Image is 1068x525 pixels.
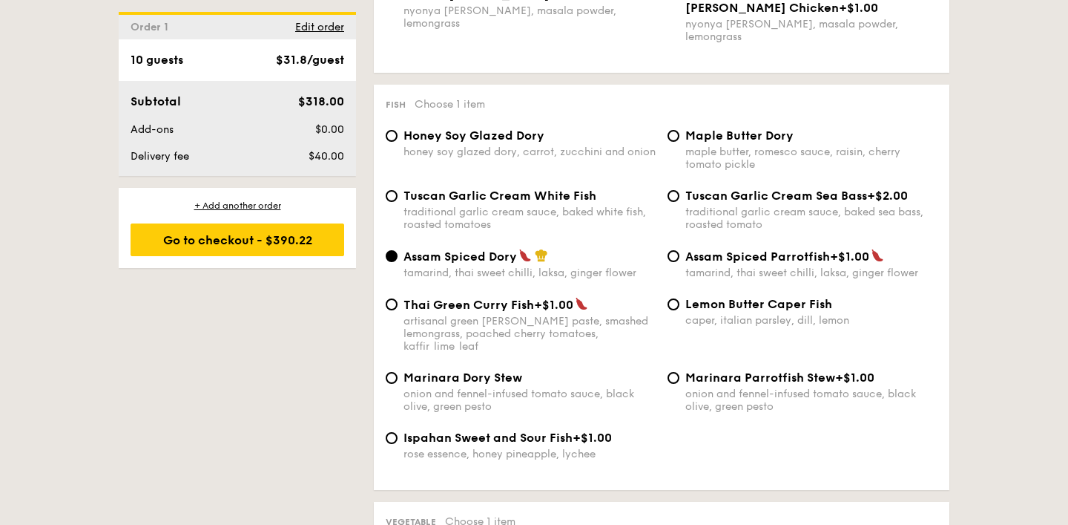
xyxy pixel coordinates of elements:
span: Marinara Dory Stew [403,371,522,385]
span: Edit order [295,21,344,33]
span: Honey Soy Glazed Dory [403,128,544,143]
span: $40.00 [309,150,344,163]
input: Assam Spiced Dorytamarind, thai sweet chilli, laksa, ginger flower [386,250,398,262]
div: nyonya [PERSON_NAME], masala powder, lemongrass [685,18,937,43]
div: onion and fennel-infused tomato sauce, black olive, green pesto [685,388,937,413]
input: Maple Butter Dorymaple butter, romesco sauce, raisin, cherry tomato pickle [667,130,679,142]
span: $318.00 [298,94,344,108]
span: Tuscan Garlic Cream White Fish [403,189,596,203]
span: +$2.00 [867,189,908,203]
span: Choose 1 item [415,98,485,111]
input: Marinara Parrotfish Stew+$1.00onion and fennel-infused tomato sauce, black olive, green pesto [667,372,679,384]
div: nyonya [PERSON_NAME], masala powder, lemongrass [403,4,656,30]
img: icon-spicy.37a8142b.svg [518,249,532,262]
span: Ispahan Sweet and Sour Fish [403,431,573,445]
span: Maple Butter Dory [685,128,794,143]
div: $31.8/guest [276,51,344,69]
span: Assam Spiced Dory [403,250,517,264]
span: Assam Spiced Parrotfish [685,250,830,264]
div: rose essence, honey pineapple, lychee [403,448,656,460]
input: Thai Green Curry Fish+$1.00artisanal green [PERSON_NAME] paste, smashed lemongrass, poached cherr... [386,299,398,310]
input: Marinara Dory Stewonion and fennel-infused tomato sauce, black olive, green pesto [386,372,398,384]
span: Fish [386,100,406,110]
div: traditional garlic cream sauce, baked sea bass, roasted tomato [685,206,937,231]
img: icon-spicy.37a8142b.svg [871,249,884,262]
div: artisanal green [PERSON_NAME] paste, smashed lemongrass, poached cherry tomatoes, kaffir lime leaf [403,315,656,353]
span: Order 1 [131,21,174,33]
span: $0.00 [315,123,344,136]
span: Delivery fee [131,150,189,163]
span: Tuscan Garlic Cream Sea Bass [685,189,867,203]
div: + Add another order [131,200,344,212]
div: tamarind, thai sweet chilli, laksa, ginger flower [403,267,656,279]
div: caper, italian parsley, dill, lemon [685,314,937,327]
div: traditional garlic cream sauce, baked white fish, roasted tomatoes [403,206,656,231]
span: Add-ons [131,123,174,136]
div: onion and fennel-infused tomato sauce, black olive, green pesto [403,388,656,413]
input: Honey Soy Glazed Doryhoney soy glazed dory, carrot, zucchini and onion [386,130,398,142]
span: +$1.00 [573,431,612,445]
input: Tuscan Garlic Cream White Fishtraditional garlic cream sauce, baked white fish, roasted tomatoes [386,190,398,202]
img: icon-chef-hat.a58ddaea.svg [535,249,548,262]
span: +$1.00 [835,371,874,385]
img: icon-spicy.37a8142b.svg [575,297,588,310]
div: maple butter, romesco sauce, raisin, cherry tomato pickle [685,146,937,171]
span: Thai Green Curry Fish [403,298,534,312]
input: Tuscan Garlic Cream Sea Bass+$2.00traditional garlic cream sauce, baked sea bass, roasted tomato [667,190,679,202]
div: Go to checkout - $390.22 [131,224,344,256]
span: +$1.00 [839,1,878,15]
input: Assam Spiced Parrotfish+$1.00tamarind, thai sweet chilli, laksa, ginger flower [667,250,679,262]
div: 10 guests [131,51,183,69]
span: Subtotal [131,94,181,108]
span: Marinara Parrotfish Stew [685,371,835,385]
span: Lemon Butter Caper Fish [685,297,832,311]
div: tamarind, thai sweet chilli, laksa, ginger flower [685,267,937,279]
span: +$1.00 [830,250,869,264]
input: Ispahan Sweet and Sour Fish+$1.00rose essence, honey pineapple, lychee [386,432,398,444]
input: Lemon Butter Caper Fishcaper, italian parsley, dill, lemon [667,299,679,310]
div: honey soy glazed dory, carrot, zucchini and onion [403,146,656,158]
span: +$1.00 [534,298,573,312]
